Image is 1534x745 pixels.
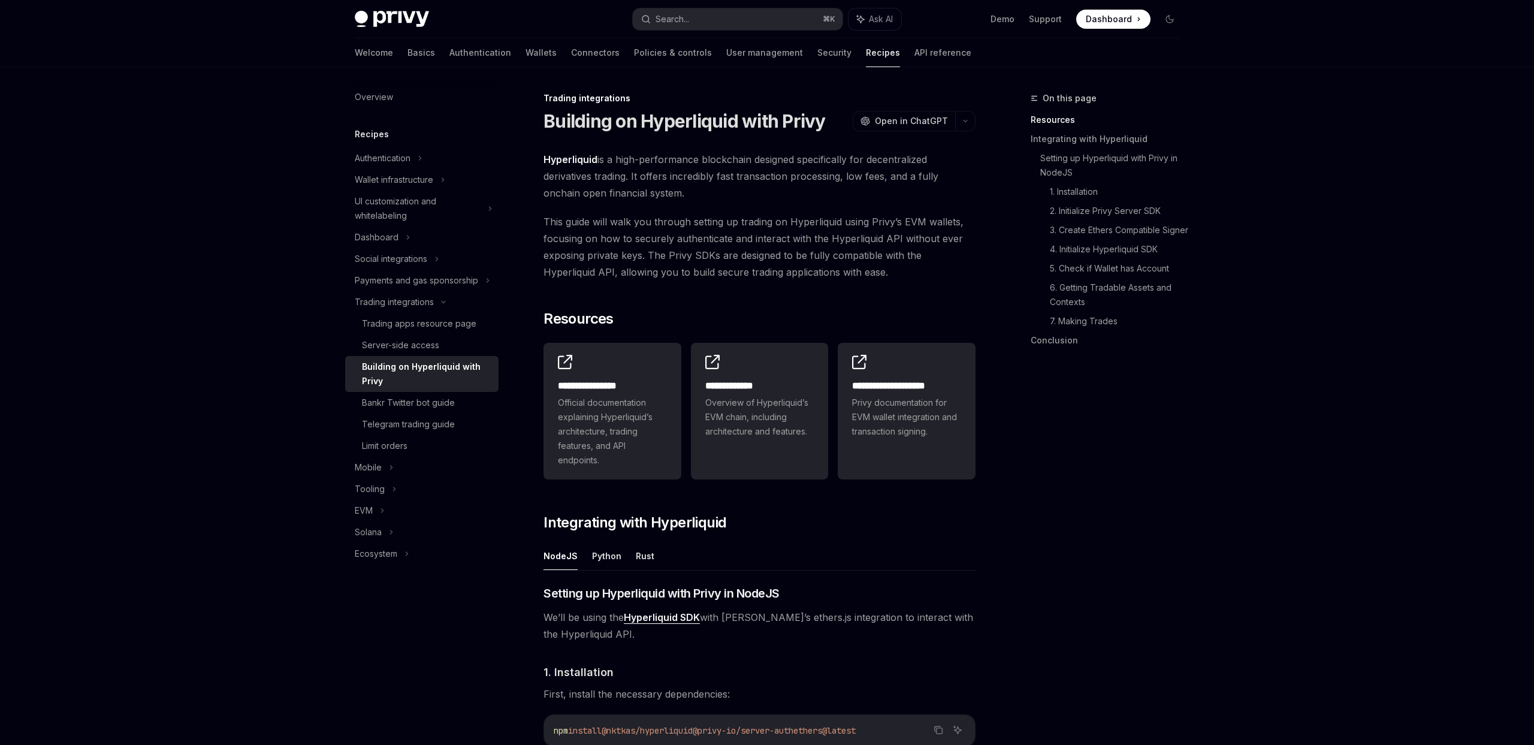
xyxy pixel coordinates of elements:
a: Basics [407,38,435,67]
button: Rust [636,542,654,570]
a: Dashboard [1076,10,1150,29]
span: First, install the necessary dependencies: [543,686,976,702]
a: 3. Create Ethers Compatible Signer [1050,221,1189,240]
a: 6. Getting Tradable Assets and Contexts [1050,278,1189,312]
button: Ask AI [950,722,965,738]
span: ⌘ K [823,14,835,24]
a: Trading apps resource page [345,313,499,334]
button: Open in ChatGPT [853,111,955,131]
span: Official documentation explaining Hyperliquid’s architecture, trading features, and API endpoints. [558,396,667,467]
a: Demo [991,13,1014,25]
a: Resources [1031,110,1189,129]
a: Telegram trading guide [345,414,499,435]
a: Bankr Twitter bot guide [345,392,499,414]
div: Dashboard [355,230,398,245]
div: Trading apps resource page [362,316,476,331]
a: Hyperliquid SDK [624,611,700,624]
h1: Building on Hyperliquid with Privy [543,110,826,132]
div: Authentication [355,151,410,165]
a: Security [817,38,851,67]
span: This guide will walk you through setting up trading on Hyperliquid using Privy’s EVM wallets, foc... [543,213,976,280]
button: Python [592,542,621,570]
button: Toggle dark mode [1160,10,1179,29]
a: 4. Initialize Hyperliquid SDK [1050,240,1189,259]
div: Solana [355,525,382,539]
img: dark logo [355,11,429,28]
span: @nktkas/hyperliquid [602,725,693,736]
span: ethers@latest [793,725,856,736]
a: Limit orders [345,435,499,457]
span: Resources [543,309,614,328]
span: Dashboard [1086,13,1132,25]
span: Overview of Hyperliquid’s EVM chain, including architecture and features. [705,396,814,439]
div: Mobile [355,460,382,475]
a: Hyperliquid [543,153,597,166]
a: 2. Initialize Privy Server SDK [1050,201,1189,221]
div: Building on Hyperliquid with Privy [362,360,491,388]
div: Server-side access [362,338,439,352]
button: NodeJS [543,542,578,570]
span: is a high-performance blockchain designed specifically for decentralized derivatives trading. It ... [543,151,976,201]
div: Wallet infrastructure [355,173,433,187]
a: Overview [345,86,499,108]
a: 5. Check if Wallet has Account [1050,259,1189,278]
a: Integrating with Hyperliquid [1031,129,1189,149]
div: Tooling [355,482,385,496]
span: On this page [1043,91,1097,105]
div: Ecosystem [355,547,397,561]
span: Privy documentation for EVM wallet integration and transaction signing. [852,396,961,439]
a: **** **** **** *Official documentation explaining Hyperliquid’s architecture, trading features, a... [543,343,681,479]
a: 7. Making Trades [1050,312,1189,331]
div: Trading integrations [543,92,976,104]
button: Copy the contents from the code block [931,722,946,738]
span: install [568,725,602,736]
span: 1. Installation [543,664,614,680]
span: Integrating with Hyperliquid [543,513,726,532]
button: Search...⌘K [633,8,843,30]
a: Recipes [866,38,900,67]
span: Ask AI [869,13,893,25]
a: Authentication [449,38,511,67]
a: Server-side access [345,334,499,356]
a: Support [1029,13,1062,25]
a: **** **** ***Overview of Hyperliquid’s EVM chain, including architecture and features. [691,343,829,479]
span: npm [554,725,568,736]
a: User management [726,38,803,67]
div: EVM [355,503,373,518]
div: Trading integrations [355,295,434,309]
h5: Recipes [355,127,389,141]
a: Policies & controls [634,38,712,67]
div: Payments and gas sponsorship [355,273,478,288]
div: Bankr Twitter bot guide [362,396,455,410]
span: Setting up Hyperliquid with Privy in NodeJS [543,585,780,602]
a: 1. Installation [1050,182,1189,201]
a: **** **** **** *****Privy documentation for EVM wallet integration and transaction signing. [838,343,976,479]
a: Setting up Hyperliquid with Privy in NodeJS [1040,149,1189,182]
div: Telegram trading guide [362,417,455,432]
span: We’ll be using the with [PERSON_NAME]’s ethers.js integration to interact with the Hyperliquid API. [543,609,976,643]
a: Welcome [355,38,393,67]
a: Conclusion [1031,331,1189,350]
a: Wallets [526,38,557,67]
a: Building on Hyperliquid with Privy [345,356,499,392]
div: UI customization and whitelabeling [355,194,481,223]
span: Open in ChatGPT [875,115,948,127]
div: Social integrations [355,252,427,266]
div: Overview [355,90,393,104]
span: @privy-io/server-auth [693,725,793,736]
div: Limit orders [362,439,407,453]
button: Ask AI [848,8,901,30]
a: API reference [914,38,971,67]
div: Search... [656,12,689,26]
a: Connectors [571,38,620,67]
